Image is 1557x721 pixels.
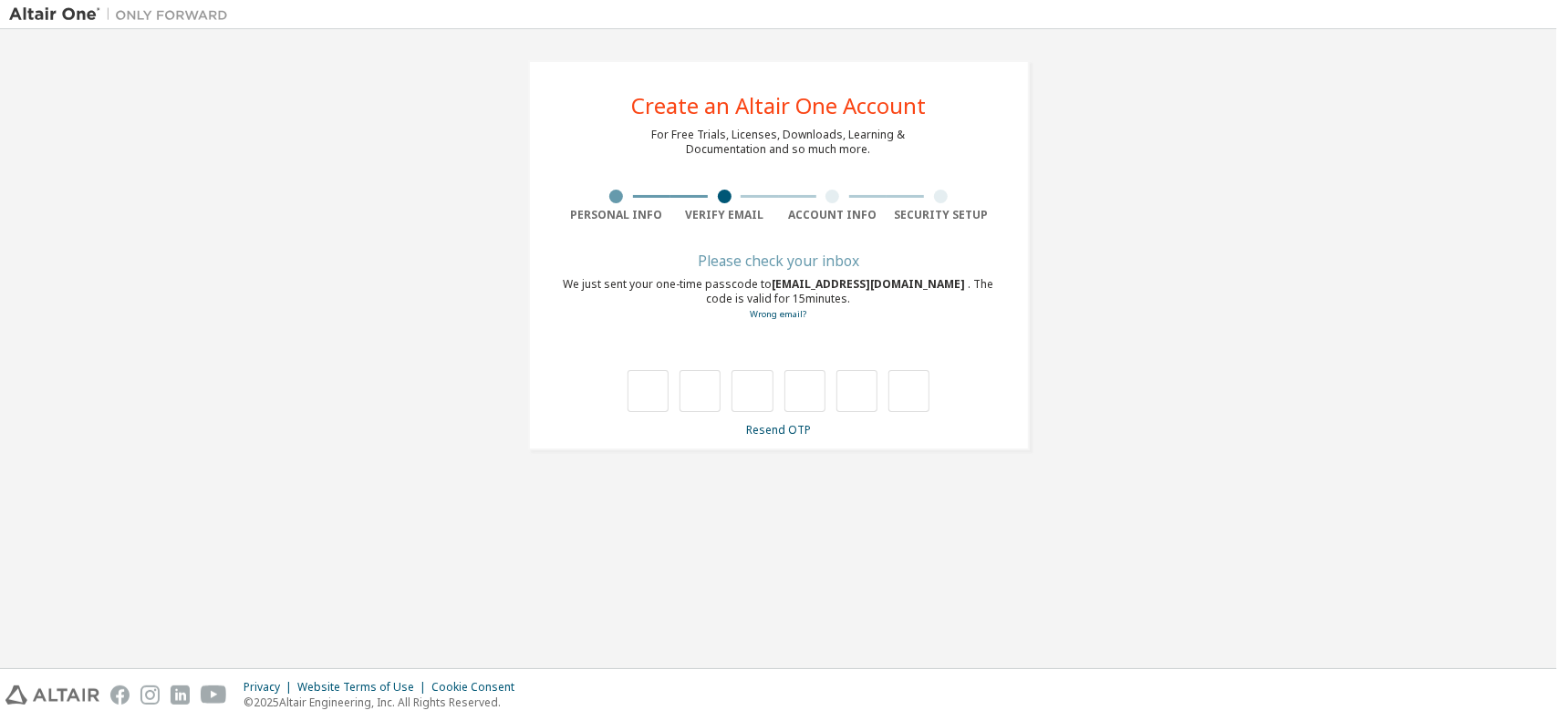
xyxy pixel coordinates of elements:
div: Security Setup [887,208,995,222]
div: Please check your inbox [563,255,995,266]
img: youtube.svg [201,685,227,705]
p: © 2025 Altair Engineering, Inc. All Rights Reserved. [244,695,525,710]
img: facebook.svg [110,685,130,705]
div: Verify Email [670,208,779,222]
img: altair_logo.svg [5,685,99,705]
img: Altair One [9,5,237,24]
div: We just sent your one-time passcode to . The code is valid for 15 minutes. [563,277,995,322]
div: Website Terms of Use [297,680,431,695]
span: [EMAIL_ADDRESS][DOMAIN_NAME] [773,276,969,292]
div: Cookie Consent [431,680,525,695]
div: Personal Info [563,208,671,222]
a: Resend OTP [746,422,811,438]
img: linkedin.svg [171,685,190,705]
div: Account Info [779,208,887,222]
div: Create an Altair One Account [631,95,926,117]
img: instagram.svg [140,685,160,705]
a: Go back to the registration form [751,308,807,320]
div: For Free Trials, Licenses, Downloads, Learning & Documentation and so much more. [652,128,906,157]
div: Privacy [244,680,297,695]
